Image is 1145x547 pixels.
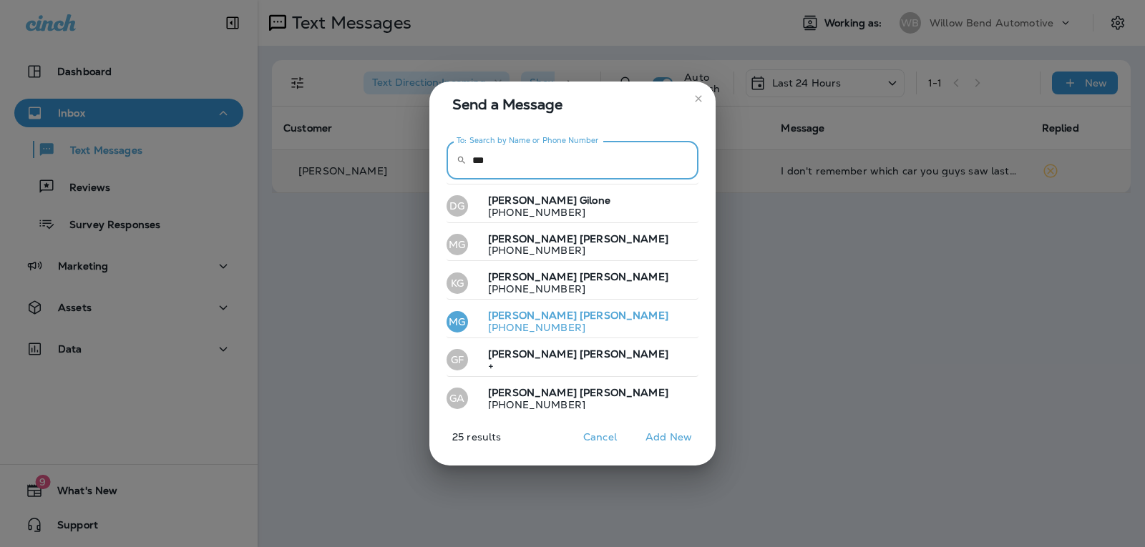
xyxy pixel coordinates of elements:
[488,386,577,399] span: [PERSON_NAME]
[447,305,698,338] button: MG[PERSON_NAME] [PERSON_NAME][PHONE_NUMBER]
[424,431,501,454] p: 25 results
[457,135,599,146] label: To: Search by Name or Phone Number
[477,168,668,179] p: [PHONE_NUMBER]
[580,194,610,207] span: Gilone
[447,349,468,370] div: GF
[447,229,698,262] button: MG[PERSON_NAME] [PERSON_NAME][PHONE_NUMBER]
[488,270,577,283] span: [PERSON_NAME]
[447,195,468,217] div: DG
[580,386,668,399] span: [PERSON_NAME]
[477,322,668,333] p: [PHONE_NUMBER]
[488,194,577,207] span: [PERSON_NAME]
[573,426,627,448] button: Cancel
[488,309,577,322] span: [PERSON_NAME]
[687,87,710,110] button: close
[447,190,698,223] button: DG[PERSON_NAME] Gilone[PHONE_NUMBER]
[447,311,468,332] div: MG
[477,399,668,410] p: [PHONE_NUMBER]
[452,93,698,116] span: Send a Message
[447,388,468,409] div: GA
[477,207,610,218] p: [PHONE_NUMBER]
[488,232,577,245] span: [PERSON_NAME]
[477,245,668,256] p: [PHONE_NUMBER]
[477,283,668,295] p: [PHONE_NUMBER]
[447,383,698,415] button: GA[PERSON_NAME] [PERSON_NAME][PHONE_NUMBER]
[488,348,577,360] span: [PERSON_NAME]
[447,272,468,294] div: KG
[477,360,668,372] p: +
[580,232,668,245] span: [PERSON_NAME]
[580,309,668,322] span: [PERSON_NAME]
[447,344,698,377] button: GF[PERSON_NAME] [PERSON_NAME]+
[638,426,699,448] button: Add New
[580,348,668,360] span: [PERSON_NAME]
[447,267,698,300] button: KG[PERSON_NAME] [PERSON_NAME][PHONE_NUMBER]
[580,270,668,283] span: [PERSON_NAME]
[447,234,468,255] div: MG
